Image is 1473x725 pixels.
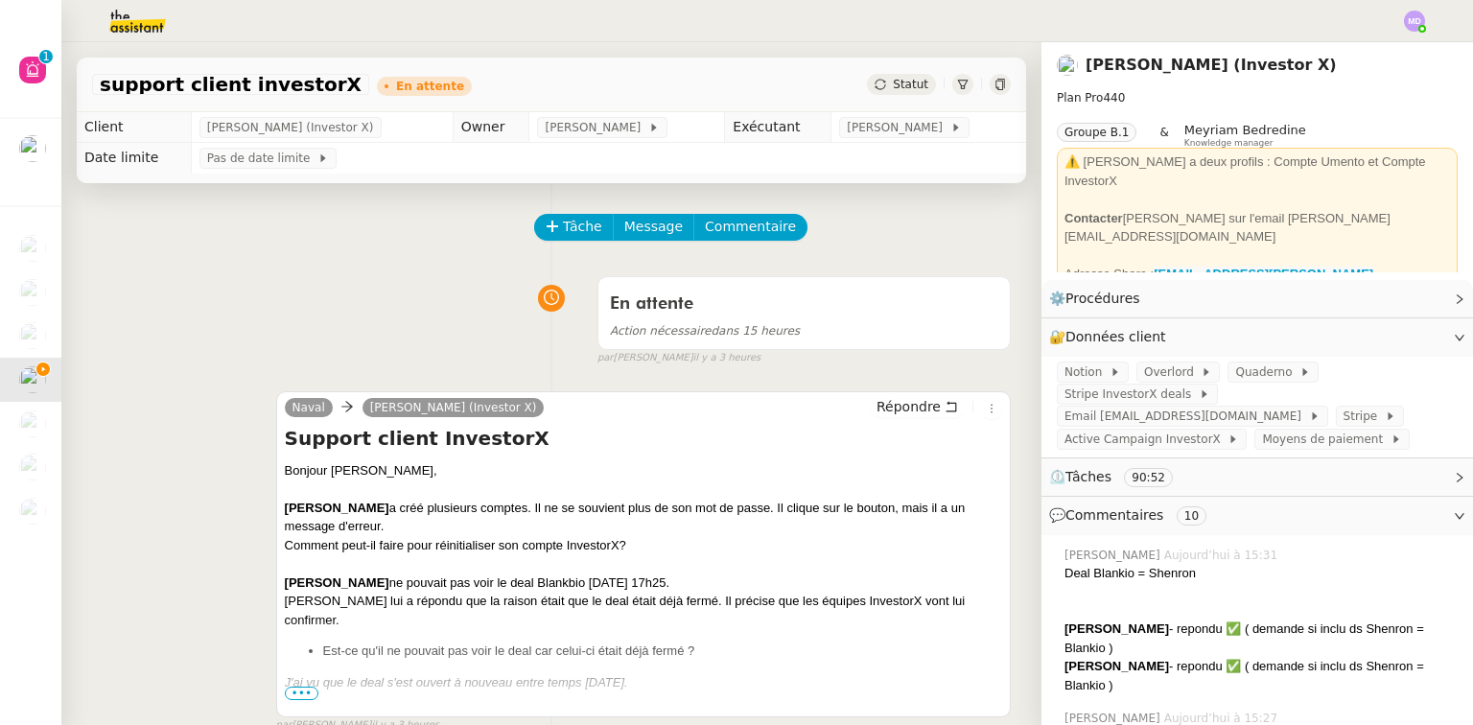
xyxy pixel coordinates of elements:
span: Plan Pro [1057,91,1103,105]
small: [PERSON_NAME] [597,350,760,366]
button: Tâche [534,214,614,241]
span: Notion [1064,362,1110,382]
nz-tag: 10 [1177,506,1206,526]
img: users%2F9mvJqJUvllffspLsQzytnd0Nt4c2%2Favatar%2F82da88e3-d90d-4e39-b37d-dcb7941179ae [19,322,46,349]
img: users%2FUWPTPKITw0gpiMilXqRXG5g9gXH3%2Favatar%2F405ab820-17f5-49fd-8f81-080694535f4d [19,366,46,393]
span: Moyens de paiement [1262,430,1390,449]
div: [PERSON_NAME] sur l'email [PERSON_NAME][EMAIL_ADDRESS][DOMAIN_NAME] [1064,209,1450,246]
span: ⚙️ [1049,288,1149,310]
strong: [PERSON_NAME] [285,575,389,590]
strong: Contacter [1064,211,1123,225]
em: J'ai vu que le deal s'est ouvert à nouveau entre temps [DATE]. [285,675,628,690]
td: Exécutant [725,112,831,143]
span: Knowledge manager [1184,138,1274,149]
span: Commentaires [1065,507,1163,523]
button: Répondre [870,396,965,417]
div: Bonjour [PERSON_NAME], [285,461,1002,480]
span: Overlord [1144,362,1202,382]
strong: [PERSON_NAME] [1064,659,1169,673]
span: dans 15 heures [610,324,800,338]
a: [PERSON_NAME] (Investor X) [362,399,545,416]
span: Message [624,216,683,238]
div: Comment peut-il faire pour réinitialiser son compte InvestorX? [285,536,1002,555]
span: [PERSON_NAME] [847,118,949,137]
span: [PERSON_NAME] [545,118,647,137]
a: [PERSON_NAME] (Investor X) [1086,56,1337,74]
li: Est-ce qu'il ne pouvait pas voir le deal car celui-ci était déjà fermé ? [323,642,1002,661]
nz-badge-sup: 1 [39,50,53,63]
div: [PERSON_NAME] lui a répondu que la raison était que le deal était déjà fermé. Il précise que les ... [285,592,1002,629]
div: - repondu ✅ ( demande si inclu ds Shenron = Blankio ) [1064,657,1458,694]
span: Naval [292,401,325,414]
nz-tag: Groupe B.1 [1057,123,1136,142]
span: En attente [610,295,693,313]
span: Stripe [1344,407,1385,426]
span: Aujourd’hui à 15:31 [1164,547,1281,564]
strong: [PERSON_NAME] [285,501,389,515]
img: svg [1404,11,1425,32]
span: Pas de date limite [207,149,317,168]
td: Date limite [77,143,191,174]
strong: [PERSON_NAME] [1064,621,1169,636]
div: Deal Blankio = Shenron [1064,564,1458,583]
span: & [1159,123,1168,148]
img: users%2F9mvJqJUvllffspLsQzytnd0Nt4c2%2Favatar%2F82da88e3-d90d-4e39-b37d-dcb7941179ae [19,498,46,525]
span: Commentaire [705,216,796,238]
div: ⏲️Tâches 90:52 [1041,458,1473,496]
img: users%2F9mvJqJUvllffspLsQzytnd0Nt4c2%2Favatar%2F82da88e3-d90d-4e39-b37d-dcb7941179ae [19,235,46,262]
div: Adresse Share : [1064,265,1450,302]
img: users%2F9mvJqJUvllffspLsQzytnd0Nt4c2%2Favatar%2F82da88e3-d90d-4e39-b37d-dcb7941179ae [19,135,46,162]
span: ••• [285,687,319,700]
td: Client [77,112,191,143]
span: par [597,350,614,366]
a: [EMAIL_ADDRESS][PERSON_NAME][DOMAIN_NAME] [1064,267,1373,300]
div: a créé plusieurs comptes. Il ne se souvient plus de son mot de passe. Il clique sur le bouton, ma... [285,499,1002,536]
div: 🔐Données client [1041,318,1473,356]
div: 💬Commentaires 10 [1041,497,1473,534]
span: Procédures [1065,291,1140,306]
h4: Support client InvestorX [285,425,1002,452]
span: support client investorX [100,75,362,94]
img: users%2F9mvJqJUvllffspLsQzytnd0Nt4c2%2Favatar%2F82da88e3-d90d-4e39-b37d-dcb7941179ae [19,279,46,306]
span: Statut [893,78,928,91]
td: Owner [453,112,529,143]
span: Quaderno [1235,362,1299,382]
span: Données client [1065,329,1166,344]
span: Active Campaign InvestorX [1064,430,1227,449]
span: Tâches [1065,469,1111,484]
span: [PERSON_NAME] [1064,547,1164,564]
span: Email [EMAIL_ADDRESS][DOMAIN_NAME] [1064,407,1309,426]
span: Tâche [563,216,602,238]
div: ⚙️Procédures [1041,280,1473,317]
span: ⏲️ [1049,469,1189,484]
span: il y a 3 heures [693,350,761,366]
span: Répondre [877,397,941,416]
img: users%2FUWPTPKITw0gpiMilXqRXG5g9gXH3%2Favatar%2F405ab820-17f5-49fd-8f81-080694535f4d [1057,55,1078,76]
img: users%2FHIWaaSoTa5U8ssS5t403NQMyZZE3%2Favatar%2Fa4be050e-05fa-4f28-bbe7-e7e8e4788720 [19,410,46,437]
div: En attente [396,81,464,92]
nz-tag: 90:52 [1124,468,1173,487]
div: ⚠️ [PERSON_NAME] a deux profils : Compte Umento et Compte InvestorX [1064,152,1450,190]
div: - repondu ✅ ( demande si inclu ds Shenron = Blankio ) [1064,620,1458,657]
button: Message [613,214,694,241]
span: Meyriam Bedredine [1184,123,1306,137]
span: Stripe InvestorX deals [1064,385,1199,404]
span: 440 [1103,91,1125,105]
img: users%2F9mvJqJUvllffspLsQzytnd0Nt4c2%2Favatar%2F82da88e3-d90d-4e39-b37d-dcb7941179ae [19,454,46,480]
span: Action nécessaire [610,324,712,338]
button: Commentaire [693,214,807,241]
span: 🔐 [1049,326,1174,348]
span: [PERSON_NAME] (Investor X) [207,118,374,137]
p: 1 [42,50,50,67]
app-user-label: Knowledge manager [1184,123,1306,148]
div: ne pouvait pas voir le deal Blankbio [DATE] 17h25. [285,573,1002,593]
span: 💬 [1049,507,1214,523]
